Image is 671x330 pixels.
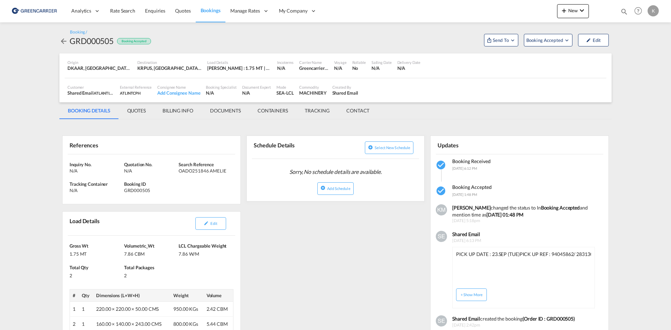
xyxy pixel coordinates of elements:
[171,289,204,302] th: Weight
[456,288,487,301] button: + Show More
[93,289,171,302] th: Dimensions (L×W×H)
[368,145,373,150] md-icon: icon-plus-circle
[586,38,591,43] md-icon: icon-pencil
[486,212,524,218] b: [DATE] 01:48 PM
[452,218,598,224] span: [DATE] 5:18pm
[70,271,122,279] div: 2
[204,221,209,226] md-icon: icon-pencil
[145,8,165,14] span: Enquiries
[137,60,202,65] div: Destination
[452,204,598,218] div: changed the status to In and mention time as
[276,90,294,96] div: SEA-LCL
[299,60,329,65] div: Carrier Name
[67,90,114,96] div: Shared Email
[175,8,190,14] span: Quotes
[332,85,359,90] div: Created By
[299,90,326,96] div: MACHINERY
[648,5,659,16] div: K
[484,34,518,46] button: Open demo menu
[179,162,214,167] span: Search Reference
[452,315,598,322] div: created the booking
[522,316,575,322] b: (Order ID : GRD000505)
[120,85,152,90] div: External Reference
[96,321,161,327] span: 160.00 × 140.00 × 243.00 CMS
[124,168,177,174] div: N/A
[79,289,93,302] th: Qty
[124,271,177,279] div: 2
[70,289,79,302] th: #
[207,65,272,71] div: [PERSON_NAME] : 1.75 MT | Volumetric Wt : 7.86 CBM | Chargeable Wt : 7.86 W/M
[79,302,93,317] td: 1
[560,6,568,15] md-icon: icon-plus 400-fg
[352,60,366,65] div: Rollable
[320,185,325,190] md-icon: icon-plus-circle
[279,7,308,14] span: My Company
[452,166,477,170] span: [DATE] 6:12 PM
[249,102,296,119] md-tab-item: CONTAINERS
[96,306,159,312] span: 220.00 × 220.00 × 50.00 CMS
[632,5,648,17] div: Help
[70,302,79,317] td: 1
[157,85,200,90] div: Consignee Name
[242,90,271,96] div: N/A
[124,187,177,193] div: GRD000505
[452,158,491,164] span: Booking Received
[365,141,413,154] button: icon-plus-circleSelect new schedule
[94,90,160,96] span: ATLANTIC INTEGRATED FREIGHT APS
[338,102,378,119] md-tab-item: CONTACT
[334,60,346,65] div: Voyage
[195,217,226,230] button: icon-pencilEdit
[632,5,644,17] span: Help
[10,3,58,19] img: b0b18ec08afe11efb1d4932555f5f09d.png
[201,7,221,13] span: Bookings
[557,4,589,18] button: icon-plus 400-fgNewicon-chevron-down
[124,243,154,249] span: Volumetric_Wt
[206,85,236,90] div: Booking Specialist
[70,243,88,249] span: Gross Wt
[526,37,564,44] span: Booking Accepted
[68,214,102,233] div: Load Details
[299,85,326,90] div: Commodity
[120,91,140,95] span: ATLINTCPH
[276,85,294,90] div: Mode
[124,249,177,257] div: 7.86 CBM
[371,65,392,71] div: N/A
[492,37,510,44] span: Send To
[59,35,70,46] div: icon-arrow-left
[397,65,421,71] div: N/A
[202,102,249,119] md-tab-item: DOCUMENTS
[456,251,519,285] p: PICK UP DATE : 23.SEP (TUE)
[578,34,609,46] button: icon-pencilEdit
[277,60,294,65] div: Incoterms
[334,65,346,71] div: N/A
[70,29,87,35] div: Booking /
[436,139,518,151] div: Updates
[157,90,200,96] div: Add Consignee Name
[317,182,353,195] button: icon-plus-circleAdd Schedule
[68,139,150,151] div: References
[230,7,260,14] span: Manage Rates
[620,8,628,15] md-icon: icon-magnify
[436,231,447,242] img: awAAAAZJREFUAwCT8mq1i85GtAAAAABJRU5ErkJggg==
[137,65,202,71] div: KRPUS, Busan, Korea, Republic of, Greater China & Far East Asia, Asia Pacific
[436,204,447,215] img: +tyfMPAAAABklEQVQDABaPBaZru80IAAAAAElFTkSuQmCC
[110,8,135,14] span: Rate Search
[397,60,421,65] div: Delivery Date
[452,205,491,211] b: [PERSON_NAME]
[327,186,350,191] span: Add Schedule
[207,321,228,327] span: 5.44 CBM
[124,265,154,270] span: Total Packages
[67,65,132,71] div: DKAAR, Aarhus, Denmark, Northern Europe, Europe
[179,168,231,174] div: OADO251846 AMELIE
[154,102,202,119] md-tab-item: BILLING INFO
[332,90,359,96] div: Shared Email
[520,251,593,285] p: PICK UP REF : 94045862/ 283130
[452,184,492,190] span: Booking Accepted
[173,321,198,327] span: 800.00 KGs
[70,162,92,167] span: Inquiry No.
[452,316,480,322] b: Shared Email
[207,60,272,65] div: Load Details
[578,6,586,15] md-icon: icon-chevron-down
[452,231,480,237] b: Shared Email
